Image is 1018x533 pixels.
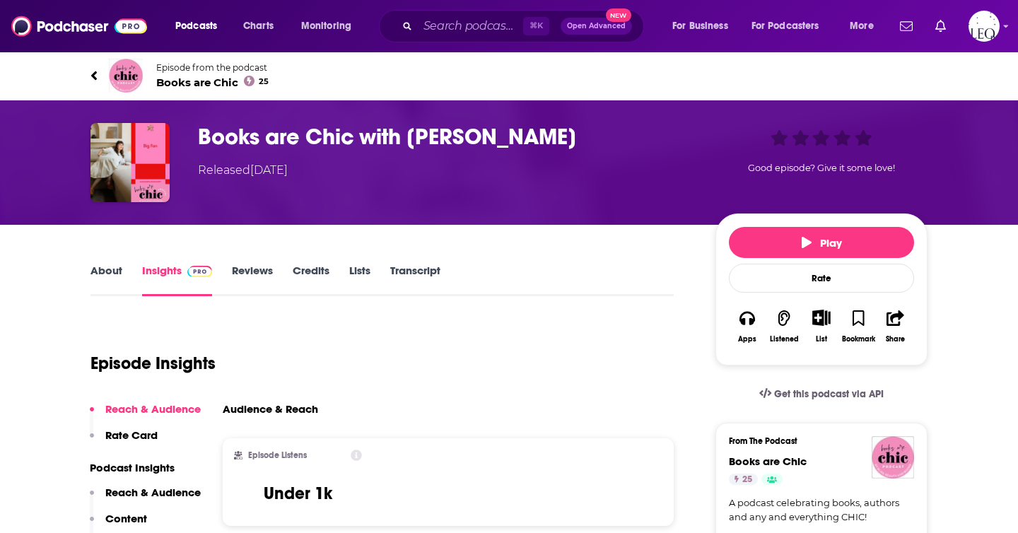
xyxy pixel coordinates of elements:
span: Logged in as LeoPR [969,11,1000,42]
span: 25 [742,473,752,487]
div: Bookmark [842,335,875,344]
div: Released [DATE] [198,162,288,179]
span: Episode from the podcast [156,62,269,73]
a: Charts [234,15,282,37]
p: Content [105,512,147,525]
button: Apps [729,300,766,352]
a: About [90,264,122,296]
button: Open AdvancedNew [561,18,632,35]
a: Transcript [390,264,440,296]
img: Podchaser - Follow, Share and Rate Podcasts [11,13,147,40]
button: open menu [662,15,746,37]
img: User Profile [969,11,1000,42]
button: Bookmark [840,300,877,352]
a: A podcast celebrating books, authors and any and everything CHIC! [729,496,914,524]
img: Books are Chic [109,59,143,93]
p: Rate Card [105,428,158,442]
div: Apps [738,335,756,344]
a: Get this podcast via API [748,377,895,411]
button: Show More Button [807,310,836,325]
a: Credits [293,264,329,296]
span: For Podcasters [751,16,819,36]
a: Reviews [232,264,273,296]
a: Show notifications dropdown [894,14,918,38]
a: Books are Chic [729,455,807,468]
button: open menu [840,15,891,37]
button: Reach & Audience [90,486,201,512]
div: Share [886,335,905,344]
span: Good episode? Give it some love! [748,163,895,173]
a: Books are ChicEpisode from the podcastBooks are Chic25 [90,59,928,93]
span: 25 [259,78,269,85]
span: Get this podcast via API [774,388,884,400]
button: Listened [766,300,802,352]
img: Books are Chic [872,436,914,479]
div: List [816,334,827,344]
img: Podchaser Pro [187,266,212,277]
span: Podcasts [175,16,217,36]
span: More [850,16,874,36]
a: 25 [729,474,758,485]
span: ⌘ K [523,17,549,35]
div: Show More ButtonList [803,300,840,352]
h1: Episode Insights [90,353,216,374]
span: Books are Chic [156,76,269,89]
img: Books are Chic with Alexandra Romanoff [90,123,170,202]
span: New [606,8,631,22]
p: Podcast Insights [90,461,201,474]
span: Monitoring [301,16,351,36]
a: InsightsPodchaser Pro [142,264,212,296]
span: For Business [672,16,728,36]
button: Share [877,300,914,352]
h3: Under 1k [264,483,332,504]
div: Listened [770,335,799,344]
button: Show profile menu [969,11,1000,42]
p: Reach & Audience [105,402,201,416]
button: open menu [291,15,370,37]
div: Search podcasts, credits, & more... [392,10,657,42]
h2: Episode Listens [248,450,307,460]
p: Reach & Audience [105,486,201,499]
h3: From The Podcast [729,436,903,446]
span: Open Advanced [567,23,626,30]
a: Lists [349,264,370,296]
h3: Books are Chic with Alexandra Romanoff [198,123,693,151]
button: Reach & Audience [90,402,201,428]
span: Charts [243,16,274,36]
input: Search podcasts, credits, & more... [418,15,523,37]
button: open menu [742,15,840,37]
button: Rate Card [90,428,158,455]
button: open menu [165,15,235,37]
span: Play [802,236,842,250]
a: Show notifications dropdown [930,14,952,38]
h3: Audience & Reach [223,402,318,416]
button: Play [729,227,914,258]
div: Rate [729,264,914,293]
